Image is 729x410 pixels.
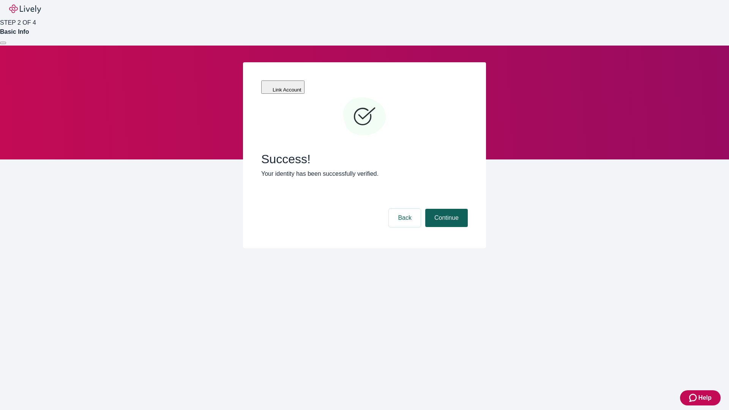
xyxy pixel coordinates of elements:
svg: Checkmark icon [342,94,387,140]
span: Help [698,393,712,402]
p: Your identity has been successfully verified. [261,169,468,178]
svg: Zendesk support icon [689,393,698,402]
span: Success! [261,152,468,166]
button: Continue [425,209,468,227]
button: Zendesk support iconHelp [680,390,721,405]
button: Link Account [261,80,305,94]
img: Lively [9,5,41,14]
button: Back [389,209,421,227]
